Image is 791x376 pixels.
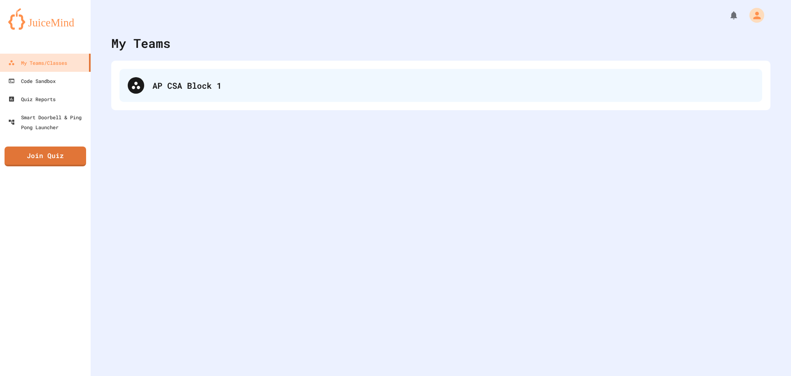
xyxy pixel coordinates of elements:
[8,58,67,68] div: My Teams/Classes
[8,8,82,30] img: logo-orange.svg
[8,94,56,104] div: Quiz Reports
[5,147,86,166] a: Join Quiz
[8,76,56,86] div: Code Sandbox
[8,112,87,132] div: Smart Doorbell & Ping Pong Launcher
[152,79,754,92] div: AP CSA Block 1
[714,8,741,22] div: My Notifications
[111,34,171,52] div: My Teams
[119,69,762,102] div: AP CSA Block 1
[741,6,766,25] div: My Account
